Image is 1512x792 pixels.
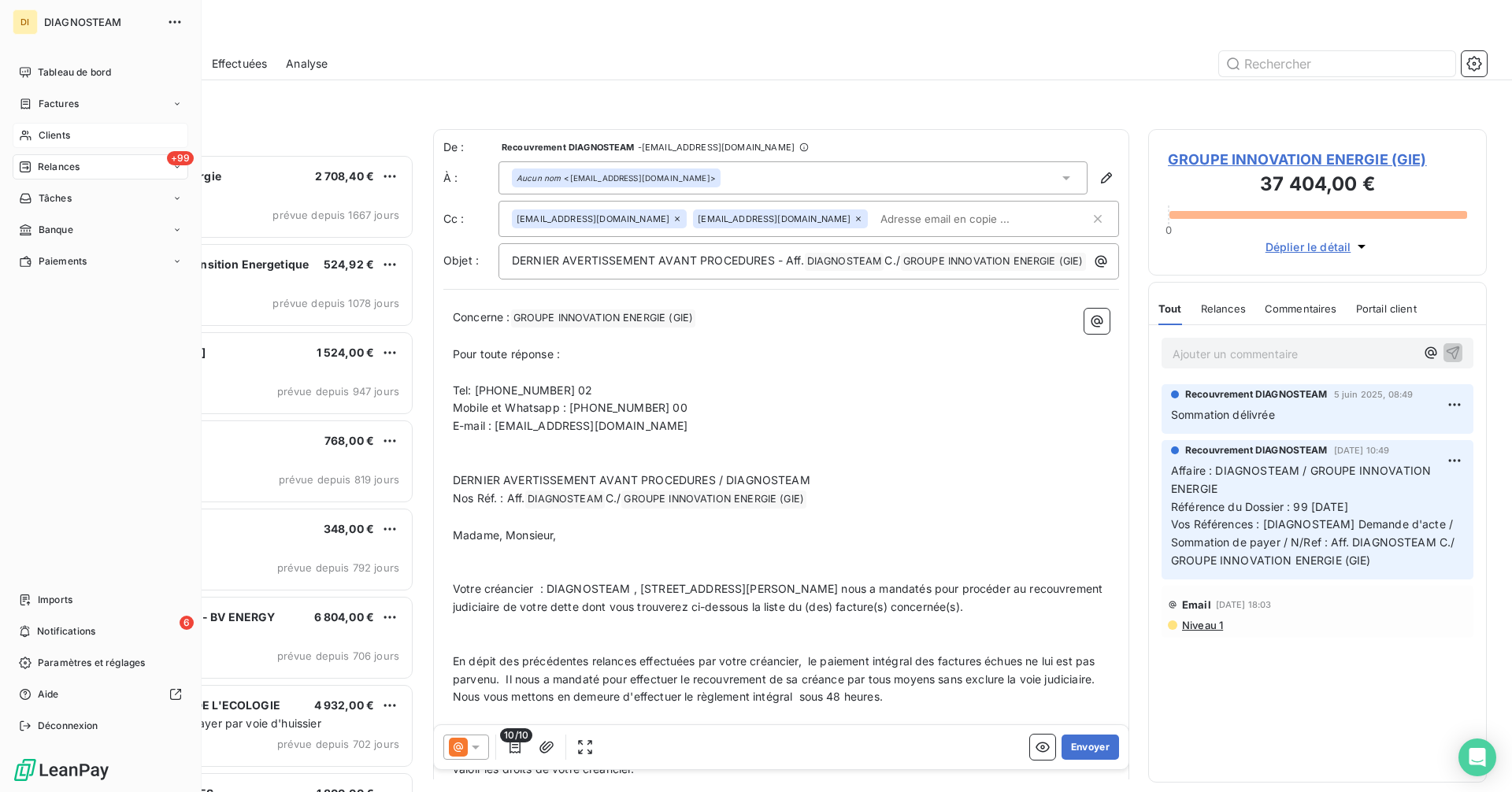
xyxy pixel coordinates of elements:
[1266,239,1351,255] span: Déplier le détail
[621,490,806,509] span: GROUPE INNOVATION ENERGIE (GIE)
[39,254,87,268] span: Paiements
[698,214,850,224] span: [EMAIL_ADDRESS][DOMAIN_NAME]
[1171,408,1275,421] span: Sommation délivrée
[277,561,399,574] span: prévue depuis 792 jours
[1168,149,1467,170] span: GROUPE INNOVATION ENERGIE (GIE)
[180,616,194,630] span: 6
[13,9,38,35] div: DI
[1185,443,1328,457] span: Recouvrement DIAGNOSTEAM
[1334,446,1390,455] span: [DATE] 10:49
[39,191,72,205] span: Tâches
[324,257,374,271] span: 524,92 €
[13,682,188,707] a: Aide
[314,698,375,712] span: 4 932,00 €
[39,128,70,142] span: Clients
[38,65,111,80] span: Tableau de bord
[1185,387,1328,402] span: Recouvrement DIAGNOSTEAM
[38,656,145,670] span: Paramètres et réglages
[1171,500,1348,513] span: Référence du Dossier : 99 [DATE]
[1171,464,1434,495] span: Affaire : DIAGNOSTEAM / GROUPE INNOVATION ENERGIE
[277,650,399,662] span: prévue depuis 706 jours
[500,728,532,742] span: 10/10
[39,97,79,111] span: Factures
[315,169,375,183] span: 2 708,40 €
[512,254,804,267] span: DERNIER AVERTISSEMENT AVANT PROCEDURES - Aff.
[453,491,524,505] span: Nos Réf. : Aff.
[443,139,498,155] span: De :
[1171,517,1458,567] span: Vos Références : [DIAGNOSTEAM] Demande d'acte / Sommation de payer / N/Ref : Aff. DIAGNOSTEAM C./...
[1158,302,1182,315] span: Tout
[1265,302,1337,315] span: Commentaires
[453,347,560,361] span: Pour toute réponse :
[1062,735,1119,760] button: Envoyer
[39,223,73,237] span: Banque
[37,624,95,638] span: Notifications
[1219,51,1455,76] input: Rechercher
[277,385,399,398] span: prévue depuis 947 jours
[38,687,59,701] span: Aide
[443,211,498,227] label: Cc :
[884,254,899,267] span: C./
[76,154,414,792] div: grid
[517,172,716,183] div: <[EMAIL_ADDRESS][DOMAIN_NAME]>
[1356,302,1417,315] span: Portail client
[1216,600,1272,609] span: [DATE] 18:03
[638,142,795,152] span: - [EMAIL_ADDRESS][DOMAIN_NAME]
[212,56,268,72] span: Effectuées
[453,654,1098,686] span: En dépit des précédentes relances effectuées par votre créancier, le paiement intégral des factur...
[1334,390,1414,399] span: 5 juin 2025, 08:49
[1168,170,1467,202] h3: 37 404,00 €
[286,56,328,72] span: Analyse
[1165,224,1172,236] span: 0
[453,383,592,397] span: Tel: [PHONE_NUMBER] 02
[453,528,557,542] span: Madame, Monsieur,
[44,16,157,28] span: DIAGNOSTEAM
[453,690,883,703] span: Nous vous mettons en demeure d'effectuer le règlement intégral sous 48 heures.
[874,207,1056,231] input: Adresse email en copie ...
[38,719,98,733] span: Déconnexion
[453,419,688,432] span: E-mail : [EMAIL_ADDRESS][DOMAIN_NAME]
[113,716,321,730] span: Sommation de payer par voie d'huissier
[279,473,399,486] span: prévue depuis 819 jours
[167,151,194,165] span: +99
[13,757,110,783] img: Logo LeanPay
[38,593,72,607] span: Imports
[502,142,635,152] span: Recouvrement DIAGNOSTEAM
[1201,302,1246,315] span: Relances
[525,490,605,509] span: DIAGNOSTEAM
[1261,238,1375,256] button: Déplier le détail
[324,522,374,535] span: 348,00 €
[901,253,1086,271] span: GROUPE INNOVATION ENERGIE (GIE)
[443,170,498,186] label: À :
[517,214,669,224] span: [EMAIL_ADDRESS][DOMAIN_NAME]
[606,491,621,505] span: C./
[453,582,1106,613] span: Votre créancier : DIAGNOSTEAM , [STREET_ADDRESS][PERSON_NAME] nous a mandatés pour procéder au re...
[453,310,510,324] span: Concerne :
[272,297,399,309] span: prévue depuis 1078 jours
[805,253,884,271] span: DIAGNOSTEAM
[38,160,80,174] span: Relances
[317,346,375,359] span: 1 524,00 €
[453,744,1099,775] span: A défaut du paiement dans le délai accordé, le mandat qui nous est donné nous autorise une action...
[1458,738,1496,776] div: Open Intercom Messenger
[1180,619,1223,631] span: Niveau 1
[443,254,479,267] span: Objet :
[1182,598,1211,611] span: Email
[453,401,687,414] span: Mobile et Whatsapp : [PHONE_NUMBER] 00
[314,610,375,624] span: 6 804,00 €
[517,172,561,183] em: Aucun nom
[324,434,374,447] span: 768,00 €
[272,209,399,221] span: prévue depuis 1667 jours
[111,257,309,271] span: FTE - France Transition Energetique
[511,309,696,328] span: GROUPE INNOVATION ENERGIE (GIE)
[277,738,399,750] span: prévue depuis 702 jours
[453,473,810,487] span: DERNIER AVERTISSEMENT AVANT PROCEDURES / DIAGNOSTEAM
